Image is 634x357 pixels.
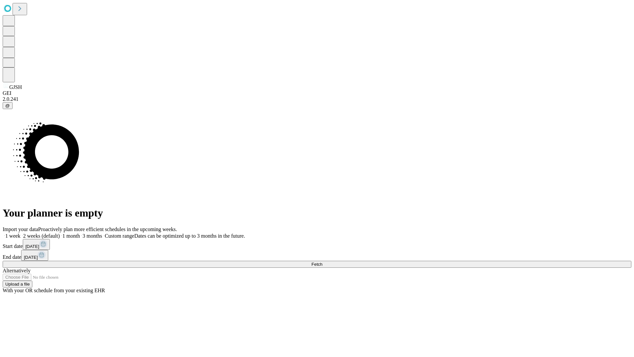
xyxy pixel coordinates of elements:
button: Fetch [3,261,631,268]
span: Custom range [105,233,134,239]
span: [DATE] [25,244,39,249]
span: Import your data [3,226,38,232]
button: @ [3,102,13,109]
span: Proactively plan more efficient schedules in the upcoming weeks. [38,226,177,232]
div: GEI [3,90,631,96]
span: Fetch [311,262,322,267]
div: Start date [3,239,631,250]
button: Upload a file [3,281,32,288]
span: 1 week [5,233,20,239]
span: @ [5,103,10,108]
div: End date [3,250,631,261]
span: 1 month [62,233,80,239]
button: [DATE] [21,250,48,261]
span: 2 weeks (default) [23,233,60,239]
button: [DATE] [23,239,50,250]
span: Dates can be optimized up to 3 months in the future. [134,233,245,239]
span: 3 months [83,233,102,239]
span: GJSH [9,84,22,90]
span: [DATE] [24,255,38,260]
span: With your OR schedule from your existing EHR [3,288,105,293]
h1: Your planner is empty [3,207,631,219]
span: Alternatively [3,268,30,273]
div: 2.0.241 [3,96,631,102]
